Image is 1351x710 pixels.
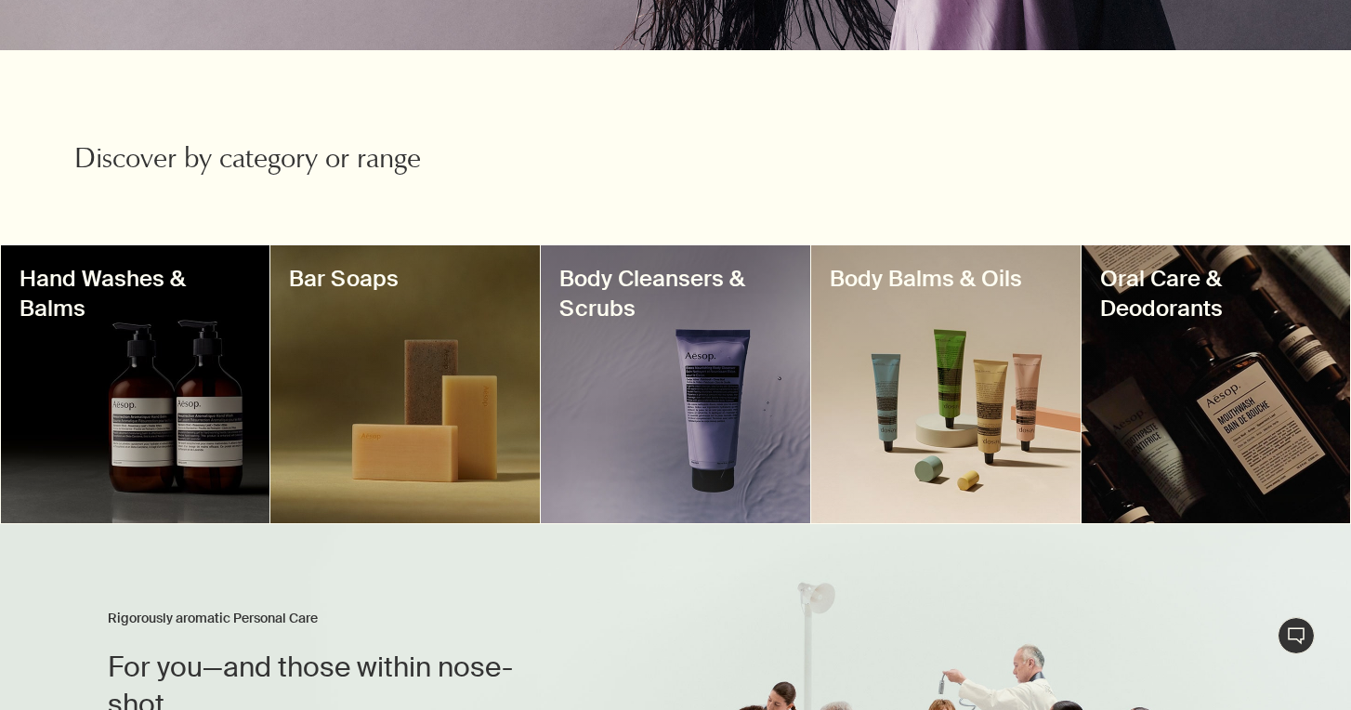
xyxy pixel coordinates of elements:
button: Chat en direct [1278,617,1315,654]
a: Four body balm tubesBody Balms & Oils [811,245,1081,523]
h3: Bar Soaps [289,264,521,294]
a: Eleos nourishing body cleanser tubeBody Cleansers & Scrubs [541,245,810,523]
h3: Body Balms & Oils [830,264,1062,294]
h3: Hand Washes & Balms [20,264,252,323]
a: Mouthwash bottlesOral Care & Deodorants [1082,245,1351,523]
a: Three bar soaps sitting togetherBar Soaps [270,245,540,523]
h3: Body Cleansers & Scrubs [559,264,792,323]
h3: Rigorously aromatic Personal Care [108,608,567,630]
h2: Discover by category or range [74,143,475,180]
a: Hand Wash and Hand Balm bottlesHand Washes & Balms [1,245,270,523]
h3: Oral Care & Deodorants [1100,264,1332,323]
